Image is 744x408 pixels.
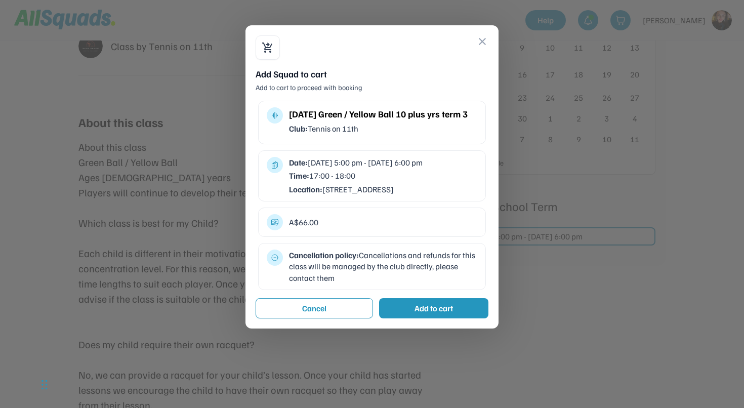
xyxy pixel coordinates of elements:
[256,83,488,93] div: Add to cart to proceed with booking
[289,170,477,181] div: 17:00 - 18:00
[262,42,274,54] button: shopping_cart_checkout
[289,184,322,194] strong: Location:
[271,111,279,119] button: multitrack_audio
[289,123,477,134] div: Tennis on 11th
[289,157,308,168] strong: Date:
[476,35,488,48] button: close
[415,302,453,314] div: Add to cart
[289,217,477,228] div: A$66.00
[289,157,477,168] div: [DATE] 5:00 pm - [DATE] 6:00 pm
[256,68,488,80] div: Add Squad to cart
[289,171,309,181] strong: Time:
[289,184,477,195] div: [STREET_ADDRESS]
[289,250,359,260] strong: Cancellation policy:
[256,298,373,318] button: Cancel
[289,250,477,283] div: Cancellations and refunds for this class will be managed by the club directly, please contact them
[289,124,308,134] strong: Club:
[289,107,477,121] div: [DATE] Green / Yellow Ball 10 plus yrs term 3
